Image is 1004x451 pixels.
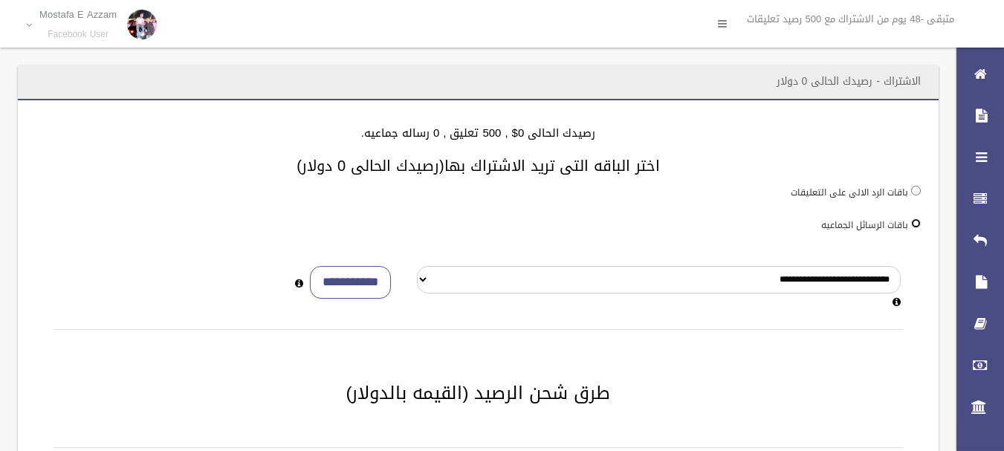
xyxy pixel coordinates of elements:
[821,217,908,233] label: باقات الرسائل الجماعيه
[39,29,117,40] small: Facebook User
[759,67,939,96] header: الاشتراك - رصيدك الحالى 0 دولار
[36,127,921,140] h4: رصيدك الحالى 0$ , 500 تعليق , 0 رساله جماعيه.
[39,9,117,20] p: Mostafa E Azzam
[791,184,908,201] label: باقات الرد الالى على التعليقات
[36,158,921,174] h3: اختر الباقه التى تريد الاشتراك بها(رصيدك الحالى 0 دولار)
[36,383,921,403] h2: طرق شحن الرصيد (القيمه بالدولار)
